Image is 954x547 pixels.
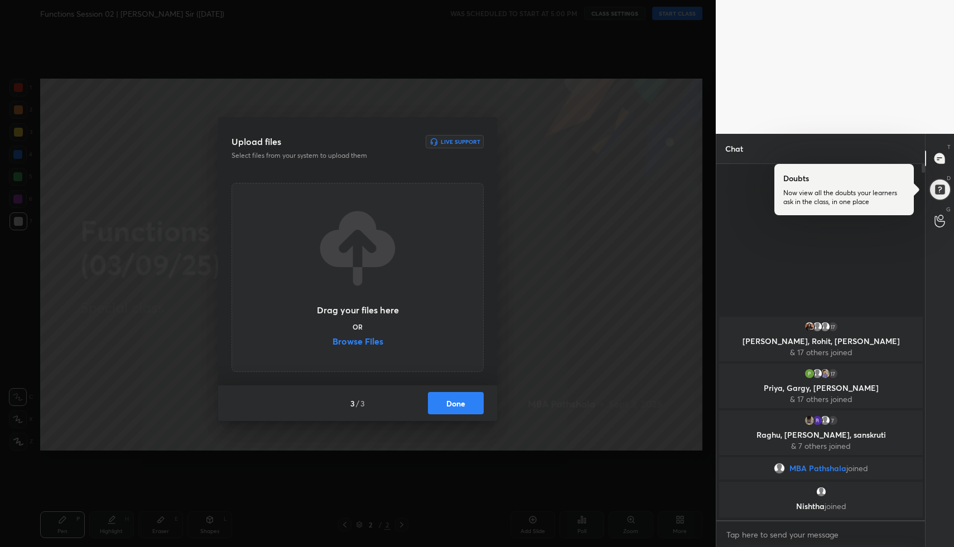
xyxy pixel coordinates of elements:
p: Chat [716,134,752,163]
img: default.png [815,486,826,497]
div: grid [716,314,926,520]
img: default.png [819,321,830,332]
h3: Drag your files here [317,306,399,314]
p: G [946,205,951,214]
div: 17 [827,321,838,332]
img: thumbnail.jpg [819,368,830,379]
p: & 17 others joined [726,348,916,357]
p: Raghu, [PERSON_NAME], sanskruti [726,430,916,439]
p: Nishtha [726,502,916,511]
img: default.png [811,368,822,379]
h3: Upload files [232,135,281,148]
img: default.png [819,415,830,426]
span: MBA Pathshala [789,464,846,473]
span: joined [846,464,868,473]
h6: Live Support [441,139,480,144]
h4: 3 [350,398,355,409]
p: D [947,174,951,182]
img: thumbnail.jpg [803,415,815,426]
h5: OR [353,323,363,330]
p: & 7 others joined [726,442,916,451]
img: thumbnail.jpg [803,368,815,379]
button: Done [428,392,484,414]
img: default.png [774,463,785,474]
h4: 3 [360,398,365,409]
img: thumbnail.jpg [811,415,822,426]
img: default.png [811,321,822,332]
h4: / [356,398,359,409]
div: 7 [827,415,838,426]
p: Priya, Gargy, [PERSON_NAME] [726,384,916,393]
p: & 17 others joined [726,395,916,404]
img: thumbnail.jpg [803,321,815,332]
p: T [947,143,951,151]
div: 17 [827,368,838,379]
p: [PERSON_NAME], Rohit, [PERSON_NAME] [726,337,916,346]
p: Select files from your system to upload them [232,151,412,161]
span: joined [824,501,846,511]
